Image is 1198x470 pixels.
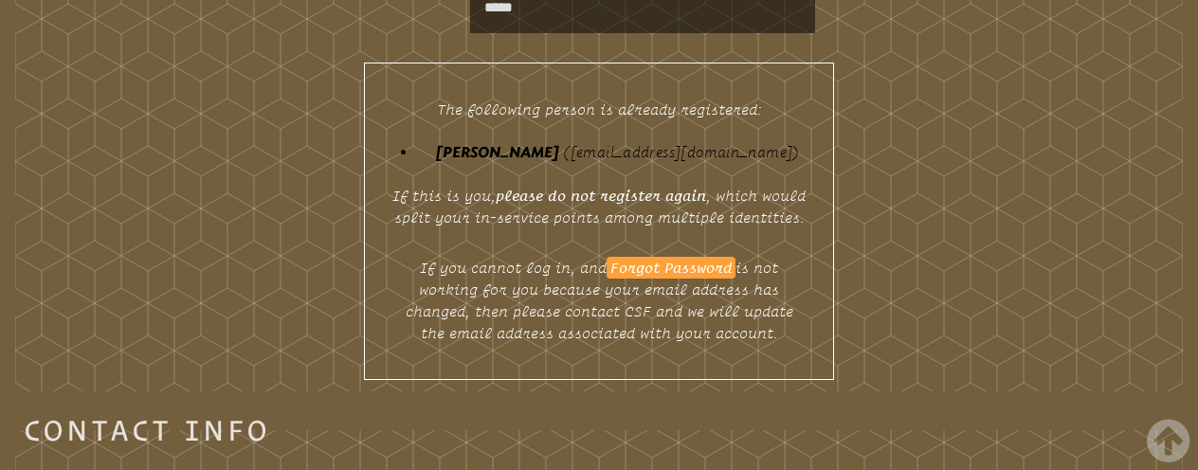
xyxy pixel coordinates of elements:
[379,178,819,236] p: If this is you, , which would split your in-service points among multiple identities.
[379,92,819,128] p: The following person is already registered:
[379,250,819,351] p: If you cannot log in, and is not working for you because your email address has changed, then ple...
[436,143,559,161] span: [PERSON_NAME]
[563,143,799,161] span: ([EMAIL_ADDRESS][DOMAIN_NAME])
[607,257,736,279] a: Forgot Password
[496,187,706,204] b: please do not register again
[24,420,269,442] legend: Contact Info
